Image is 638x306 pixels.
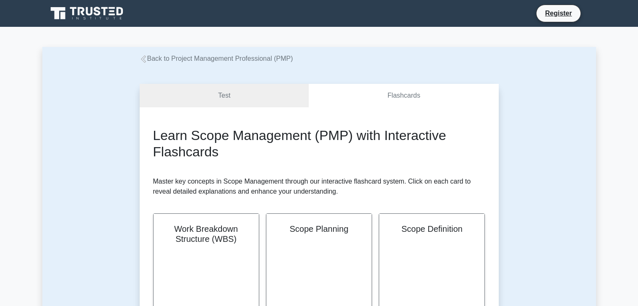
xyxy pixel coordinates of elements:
h2: Work Breakdown Structure (WBS) [164,224,249,244]
h2: Scope Planning [276,224,362,234]
h2: Learn Scope Management (PMP) with Interactive Flashcards [153,127,485,160]
a: Back to Project Management Professional (PMP) [140,55,293,62]
p: Master key concepts in Scope Management through our interactive flashcard system. Click on each c... [153,176,485,197]
a: Register [540,8,577,18]
a: Test [140,84,309,108]
a: Flashcards [309,84,498,108]
h2: Scope Definition [389,224,474,234]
